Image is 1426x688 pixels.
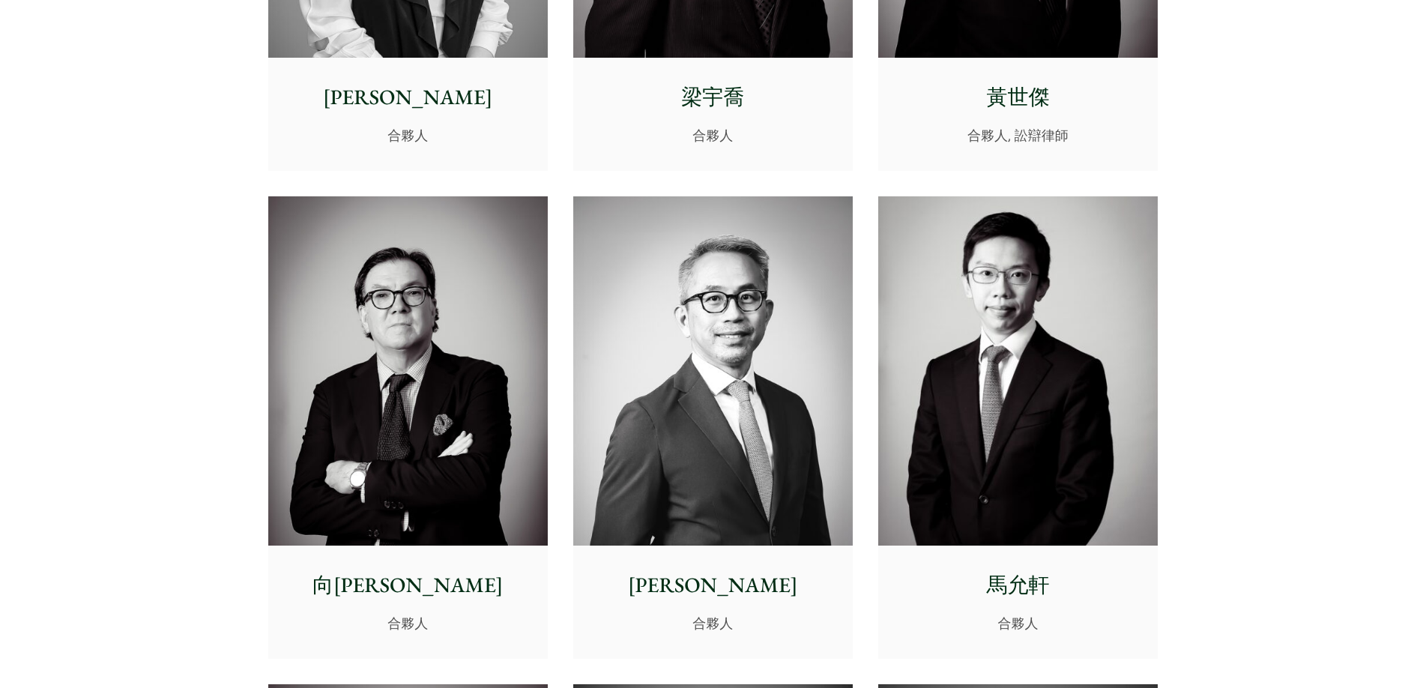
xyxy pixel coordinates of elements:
[573,196,853,660] a: [PERSON_NAME] 合夥人
[280,125,536,145] p: 合夥人
[585,82,841,113] p: 梁宇喬
[878,196,1158,660] a: Henry Ma photo 馬允軒 合夥人
[280,82,536,113] p: [PERSON_NAME]
[280,613,536,633] p: 合夥人
[585,570,841,601] p: [PERSON_NAME]
[890,613,1146,633] p: 合夥人
[890,570,1146,601] p: 馬允軒
[890,82,1146,113] p: 黃世傑
[268,196,548,660] a: 向[PERSON_NAME] 合夥人
[280,570,536,601] p: 向[PERSON_NAME]
[585,613,841,633] p: 合夥人
[878,196,1158,546] img: Henry Ma photo
[585,125,841,145] p: 合夥人
[890,125,1146,145] p: 合夥人, 訟辯律師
